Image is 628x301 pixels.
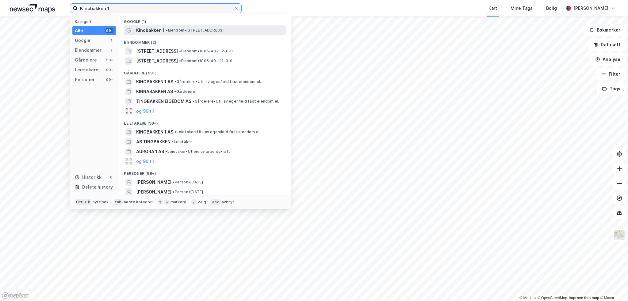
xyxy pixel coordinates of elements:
[124,200,153,205] div: neste kategori
[109,48,114,53] div: 2
[136,27,165,34] span: Kinobakken 1
[136,138,170,145] span: AS TINGBAKKEN
[198,200,206,205] div: velg
[136,158,154,165] button: og 96 til
[114,199,123,205] div: tab
[174,79,176,84] span: •
[136,179,171,186] span: [PERSON_NAME]
[179,49,233,54] span: Eiendom • 1806-40-112-0-0
[166,28,168,32] span: •
[75,56,97,64] div: Gårdeiere
[614,229,625,241] img: Z
[173,190,174,194] span: •
[173,180,203,185] span: Person • [DATE]
[597,83,626,95] button: Tags
[174,79,261,84] span: Gårdeiere • Utl. av egen/leid fast eiendom el.
[511,5,533,12] div: Mine Tags
[211,199,220,205] div: esc
[75,66,98,73] div: Leietakere
[165,149,167,154] span: •
[119,166,291,177] div: Personer (99+)
[193,99,194,103] span: •
[109,175,114,180] div: 0
[569,296,599,300] a: Improve this map
[538,296,567,300] a: OpenStreetMap
[573,5,608,12] div: [PERSON_NAME]
[119,14,291,25] div: Google (1)
[596,68,626,80] button: Filter
[588,39,626,51] button: Datasett
[136,57,178,65] span: [STREET_ADDRESS]
[78,4,234,13] input: Søk på adresse, matrikkel, gårdeiere, leietakere eller personer
[179,49,181,53] span: •
[166,28,224,33] span: Eiendom • [STREET_ADDRESS]
[105,77,114,82] div: 99+
[119,66,291,77] div: Gårdeiere (99+)
[109,38,114,43] div: 1
[172,139,174,144] span: •
[584,24,626,36] button: Bokmerker
[105,67,114,72] div: 99+
[488,5,497,12] div: Kart
[75,27,83,34] div: Alle
[193,99,279,104] span: Gårdeiere • Utl. av egen/leid fast eiendom el.
[75,19,116,24] div: Kategori
[136,188,171,196] span: [PERSON_NAME]
[105,58,114,62] div: 99+
[179,58,181,63] span: •
[75,37,90,44] div: Google
[10,4,55,13] img: logo.a4113a55bc3d86da70a041830d287a7e.svg
[222,200,234,205] div: avbryt
[519,296,536,300] a: Mapbox
[179,58,232,63] span: Eiendom • 1806-40-111-0-0
[597,272,628,301] iframe: Chat Widget
[136,128,173,136] span: KINOBAKKEN 1 AS
[590,53,626,66] button: Analyse
[75,47,101,54] div: Eiendommer
[173,190,203,194] span: Person • [DATE]
[173,180,174,184] span: •
[174,89,195,94] span: Gårdeiere
[136,148,164,155] span: AURORA 1 AS
[82,183,113,191] div: Delete history
[119,35,291,46] div: Eiendommer (2)
[136,88,173,95] span: KINNABAKKEN AS
[119,116,291,127] div: Leietakere (99+)
[174,130,176,134] span: •
[170,200,186,205] div: markere
[136,98,191,105] span: TINGBAKKEN EIGEDOM AS
[136,78,173,85] span: KINOBAKKEN 1 AS
[75,199,91,205] div: Ctrl + k
[174,130,260,134] span: Leietaker • Utl. av egen/leid fast eiendom el.
[174,89,176,94] span: •
[75,76,95,83] div: Personer
[136,47,178,55] span: [STREET_ADDRESS]
[93,200,109,205] div: nytt søk
[75,174,101,181] div: Historikk
[2,292,29,299] a: Mapbox homepage
[172,139,192,144] span: Leietaker
[546,5,557,12] div: Bolig
[165,149,230,154] span: Leietaker • Utleie av arbeidskraft
[136,107,154,115] button: og 96 til
[597,272,628,301] div: Kontrollprogram for chat
[105,28,114,33] div: 99+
